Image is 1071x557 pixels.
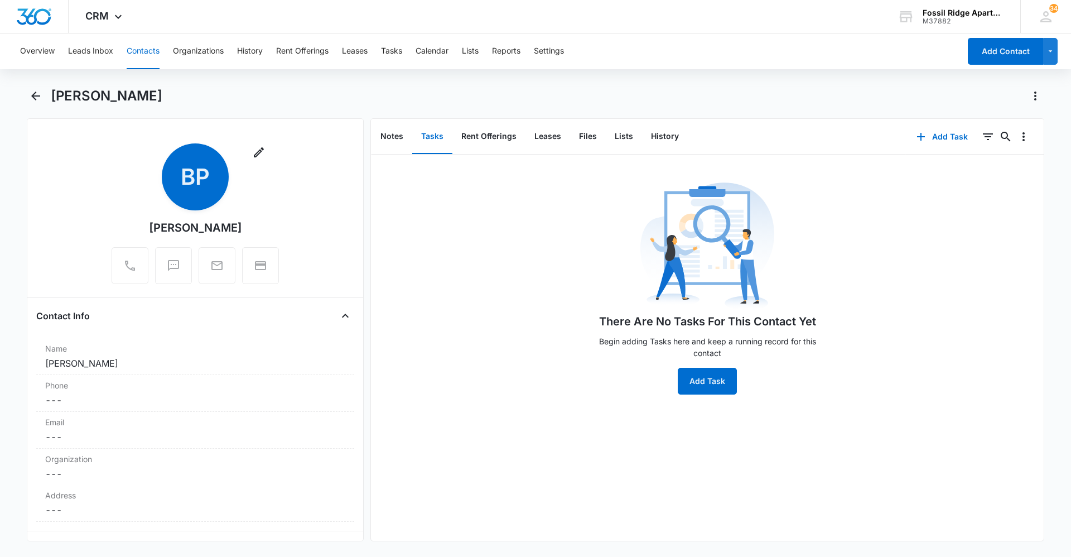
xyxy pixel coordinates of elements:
dd: --- [45,393,345,407]
button: Overflow Menu [1015,128,1033,146]
div: [PERSON_NAME] [149,219,242,236]
h1: [PERSON_NAME] [51,88,162,104]
button: Filters [979,128,997,146]
label: Address [45,489,345,501]
div: Email--- [36,412,354,449]
label: Organization [45,453,345,465]
button: Leases [342,33,368,69]
dd: --- [45,467,345,481]
div: Organization--- [36,449,354,485]
button: Contacts [127,33,160,69]
button: Reports [492,33,520,69]
button: Tasks [381,33,402,69]
button: History [642,119,688,154]
button: Tasks [412,119,452,154]
dd: [PERSON_NAME] [45,357,345,370]
div: Name[PERSON_NAME] [36,338,354,375]
button: Search... [997,128,1015,146]
label: Email [45,416,345,428]
button: Lists [462,33,479,69]
img: No Data [640,179,774,313]
button: Calendar [416,33,448,69]
button: Organizations [173,33,224,69]
div: account name [923,8,1004,17]
button: Notes [372,119,412,154]
h4: Contact Info [36,309,90,323]
button: Add Task [678,368,737,395]
p: Begin adding Tasks here and keep a running record for this contact [590,335,824,359]
span: 34 [1049,4,1058,13]
button: Add Task [905,123,979,150]
dd: --- [45,503,345,517]
div: account id [923,17,1004,25]
dd: --- [45,430,345,444]
button: Actions [1026,87,1044,105]
h1: There Are No Tasks For This Contact Yet [599,313,816,330]
button: Files [570,119,606,154]
span: CRM [85,10,109,22]
button: Back [27,87,44,105]
button: Settings [534,33,564,69]
span: BP [162,143,229,210]
button: Leads Inbox [68,33,113,69]
button: Rent Offerings [452,119,525,154]
label: Name [45,343,345,354]
button: Leases [525,119,570,154]
button: Rent Offerings [276,33,329,69]
button: Overview [20,33,55,69]
button: History [237,33,263,69]
button: Lists [606,119,642,154]
button: Add Contact [968,38,1043,65]
div: notifications count [1049,4,1058,13]
div: Phone--- [36,375,354,412]
button: Close [336,307,354,325]
label: Phone [45,380,345,391]
div: Address--- [36,485,354,522]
